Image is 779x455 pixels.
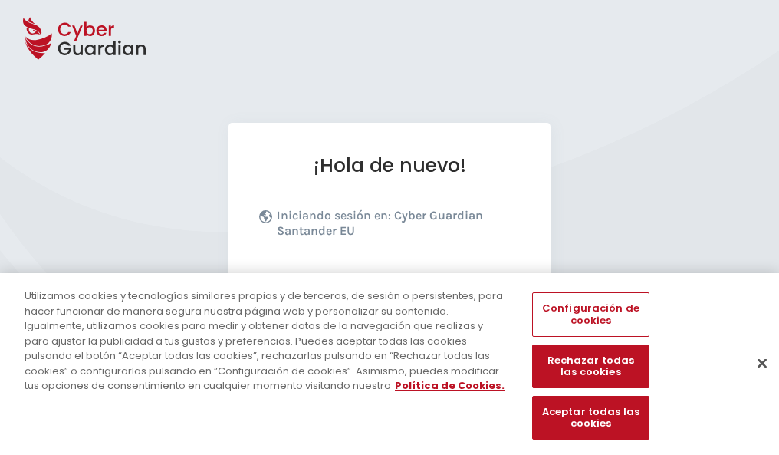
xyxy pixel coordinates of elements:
[532,345,649,388] button: Rechazar todas las cookies
[259,153,520,177] h1: ¡Hola de nuevo!
[277,208,516,246] p: Iniciando sesión en:
[25,288,509,394] div: Utilizamos cookies y tecnologías similares propias y de terceros, de sesión o persistentes, para ...
[532,292,649,336] button: Configuración de cookies, Abre el cuadro de diálogo del centro de preferencias.
[277,208,483,238] b: Cyber Guardian Santander EU
[745,346,779,380] button: Cerrar
[532,396,649,440] button: Aceptar todas las cookies
[395,378,505,393] a: Más información sobre su privacidad, se abre en una nueva pestaña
